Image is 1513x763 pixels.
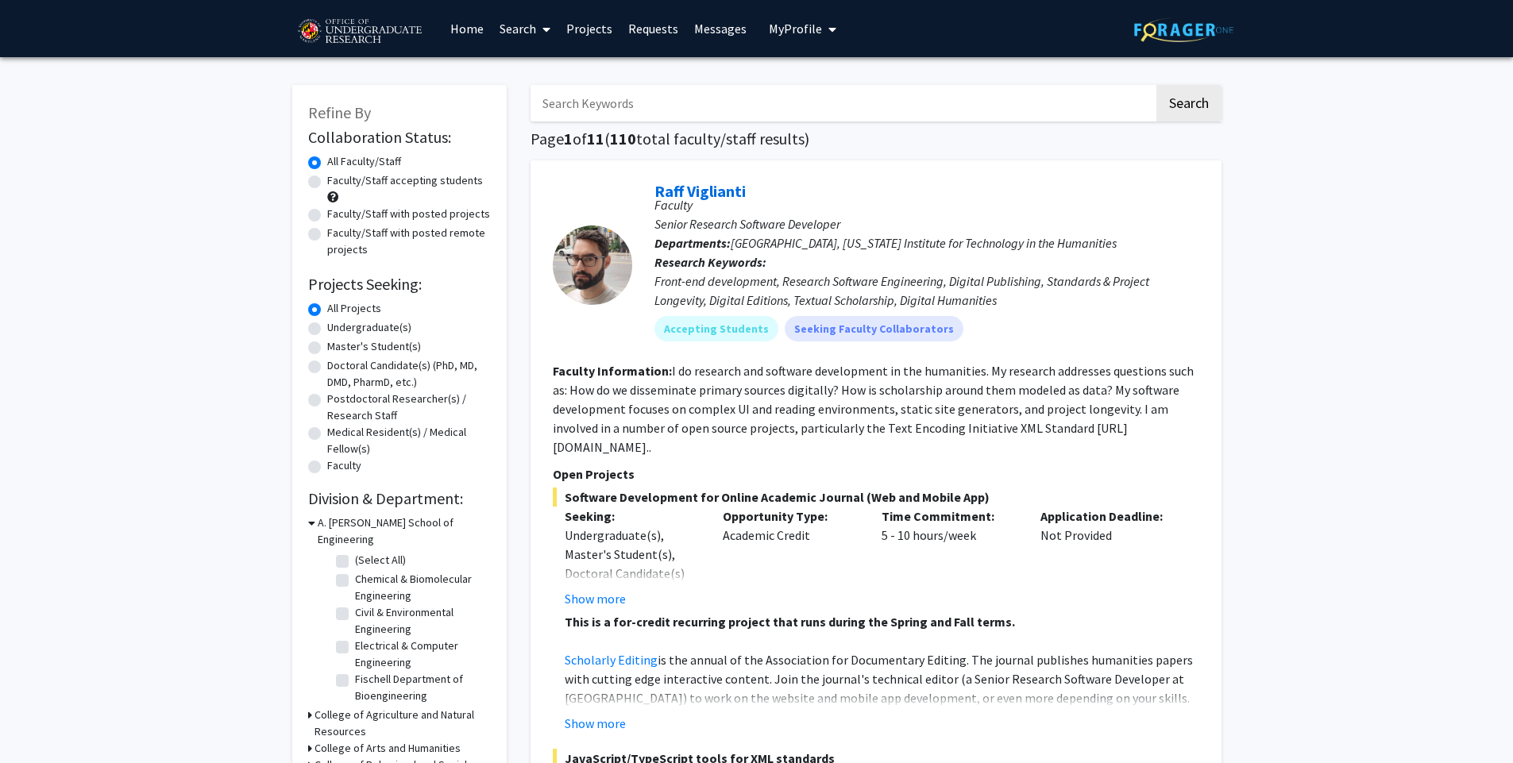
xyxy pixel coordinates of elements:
[553,487,1199,507] span: Software Development for Online Academic Journal (Web and Mobile App)
[327,206,490,222] label: Faculty/Staff with posted projects
[327,338,421,355] label: Master's Student(s)
[565,652,658,668] a: Scholarly Editing
[731,235,1117,251] span: [GEOGRAPHIC_DATA], [US_STATE] Institute for Technology in the Humanities
[723,507,858,526] p: Opportunity Type:
[620,1,686,56] a: Requests
[565,614,1015,630] strong: This is a for-credit recurring project that runs during the Spring and Fall terms.
[553,363,672,379] b: Faculty Information:
[785,316,963,341] mat-chip: Seeking Faculty Collaborators
[327,153,401,170] label: All Faculty/Staff
[882,507,1017,526] p: Time Commitment:
[654,214,1199,233] p: Senior Research Software Developer
[711,507,870,608] div: Academic Credit
[1029,507,1187,608] div: Not Provided
[565,714,626,733] button: Show more
[654,235,731,251] b: Departments:
[355,638,487,671] label: Electrical & Computer Engineering
[1040,507,1175,526] p: Application Deadline:
[610,129,636,148] span: 110
[315,740,461,757] h3: College of Arts and Humanities
[553,363,1194,455] fg-read-more: I do research and software development in the humanities. My research addresses questions such as...
[565,526,700,621] div: Undergraduate(s), Master's Student(s), Doctoral Candidate(s) (PhD, MD, DMD, PharmD, etc.)
[327,172,483,189] label: Faculty/Staff accepting students
[355,704,487,738] label: Materials Science & Engineering
[327,319,411,336] label: Undergraduate(s)
[587,129,604,148] span: 11
[565,589,626,608] button: Show more
[318,514,491,548] h3: A. [PERSON_NAME] School of Engineering
[315,707,491,740] h3: College of Agriculture and Natural Resources
[564,129,573,148] span: 1
[654,195,1199,214] p: Faculty
[355,552,406,568] label: (Select All)
[531,129,1222,148] h1: Page of ( total faculty/staff results)
[654,254,766,270] b: Research Keywords:
[292,12,426,52] img: University of Maryland Logo
[442,1,492,56] a: Home
[355,671,487,704] label: Fischell Department of Bioengineering
[558,1,620,56] a: Projects
[553,464,1199,484] p: Open Projects
[1134,17,1233,42] img: ForagerOne Logo
[308,128,491,147] h2: Collaboration Status:
[308,275,491,294] h2: Projects Seeking:
[1156,85,1222,121] button: Search
[355,604,487,638] label: Civil & Environmental Engineering
[327,357,491,391] label: Doctoral Candidate(s) (PhD, MD, DMD, PharmD, etc.)
[327,391,491,424] label: Postdoctoral Researcher(s) / Research Staff
[355,571,487,604] label: Chemical & Biomolecular Engineering
[327,300,381,317] label: All Projects
[654,272,1199,310] div: Front-end development, Research Software Engineering, Digital Publishing, Standards & Project Lon...
[492,1,558,56] a: Search
[327,457,361,474] label: Faculty
[565,507,700,526] p: Seeking:
[870,507,1029,608] div: 5 - 10 hours/week
[531,85,1154,121] input: Search Keywords
[327,225,491,258] label: Faculty/Staff with posted remote projects
[327,424,491,457] label: Medical Resident(s) / Medical Fellow(s)
[654,181,746,201] a: Raff Viglianti
[654,316,778,341] mat-chip: Accepting Students
[308,489,491,508] h2: Division & Department:
[769,21,822,37] span: My Profile
[686,1,755,56] a: Messages
[308,102,371,122] span: Refine By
